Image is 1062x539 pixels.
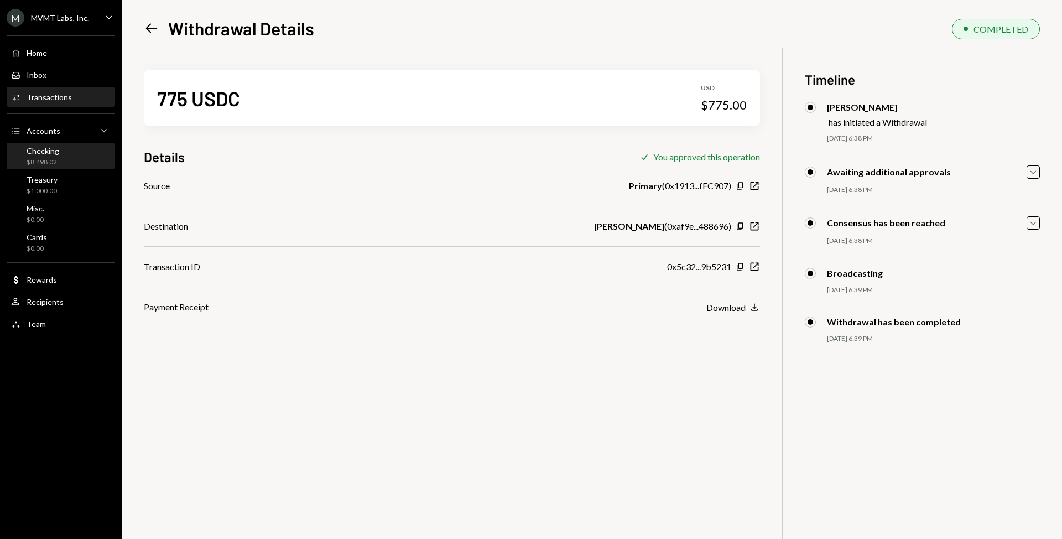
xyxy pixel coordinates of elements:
[144,260,200,273] div: Transaction ID
[27,158,59,167] div: $8,498.02
[144,300,209,314] div: Payment Receipt
[827,286,1040,295] div: [DATE] 6:39 PM
[7,314,115,334] a: Team
[667,260,731,273] div: 0x5c32...9b5231
[168,17,314,39] h1: Withdrawal Details
[594,220,731,233] div: ( 0xaf9e...488696 )
[7,87,115,107] a: Transactions
[27,70,46,80] div: Inbox
[31,13,89,23] div: MVMT Labs, Inc.
[701,97,747,113] div: $775.00
[7,9,24,27] div: M
[827,185,1040,195] div: [DATE] 6:38 PM
[827,334,1040,344] div: [DATE] 6:39 PM
[27,48,47,58] div: Home
[706,302,746,313] div: Download
[27,244,47,253] div: $0.00
[706,302,760,314] button: Download
[827,217,945,228] div: Consensus has been reached
[973,24,1028,34] div: COMPLETED
[27,275,57,284] div: Rewards
[144,148,185,166] h3: Details
[827,317,961,327] div: Withdrawal has been completed
[27,126,60,136] div: Accounts
[829,117,927,127] div: has initiated a Withdrawal
[7,292,115,312] a: Recipients
[27,204,44,213] div: Misc.
[7,200,115,227] a: Misc.$0.00
[27,146,59,156] div: Checking
[805,70,1040,89] h3: Timeline
[629,179,731,193] div: ( 0x1913...fFC907 )
[27,319,46,329] div: Team
[827,236,1040,246] div: [DATE] 6:38 PM
[144,220,188,233] div: Destination
[629,179,662,193] b: Primary
[653,152,760,162] div: You approved this operation
[7,172,115,198] a: Treasury$1,000.00
[7,143,115,169] a: Checking$8,498.02
[827,102,927,112] div: [PERSON_NAME]
[827,167,951,177] div: Awaiting additional approvals
[7,121,115,141] a: Accounts
[7,269,115,289] a: Rewards
[27,186,58,196] div: $1,000.00
[27,232,47,242] div: Cards
[157,86,240,111] div: 775 USDC
[7,229,115,256] a: Cards$0.00
[827,134,1040,143] div: [DATE] 6:38 PM
[7,65,115,85] a: Inbox
[27,215,44,225] div: $0.00
[27,175,58,184] div: Treasury
[27,297,64,307] div: Recipients
[7,43,115,63] a: Home
[827,268,883,278] div: Broadcasting
[594,220,664,233] b: [PERSON_NAME]
[701,84,747,93] div: USD
[144,179,170,193] div: Source
[27,92,72,102] div: Transactions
